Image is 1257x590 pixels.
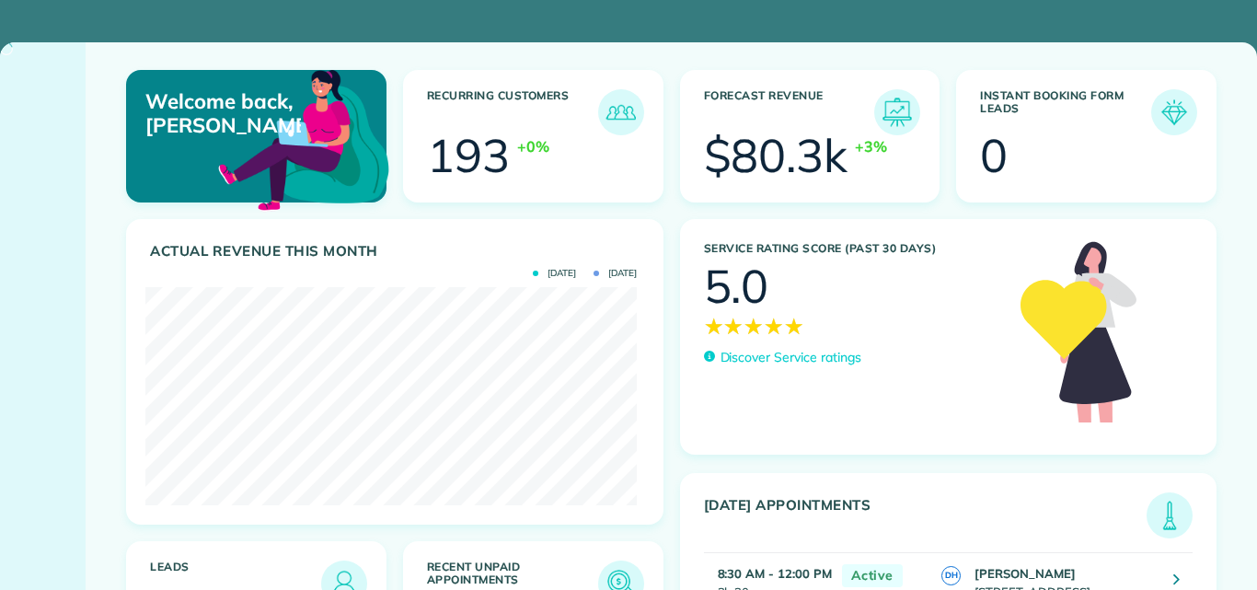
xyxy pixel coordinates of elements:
img: icon_recurring_customers-cf858462ba22bcd05b5a5880d41d6543d210077de5bb9ebc9590e49fd87d84ed.png [603,94,640,131]
span: DH [941,566,961,585]
span: ★ [723,309,744,342]
h3: Service Rating score (past 30 days) [704,242,1003,255]
span: ★ [704,309,724,342]
div: 0 [980,133,1008,179]
span: Active [842,564,903,587]
span: ★ [784,309,804,342]
div: +0% [517,135,549,157]
h3: Instant Booking Form Leads [980,89,1151,135]
h3: [DATE] Appointments [704,497,1147,538]
div: 5.0 [704,263,769,309]
span: ★ [764,309,784,342]
img: dashboard_welcome-42a62b7d889689a78055ac9021e634bf52bae3f8056760290aed330b23ab8690.png [214,49,393,227]
img: icon_todays_appointments-901f7ab196bb0bea1936b74009e4eb5ffbc2d2711fa7634e0d609ed5ef32b18b.png [1151,497,1188,534]
span: [DATE] [533,269,576,278]
h3: Recurring Customers [427,89,598,135]
img: icon_forecast_revenue-8c13a41c7ed35a8dcfafea3cbb826a0462acb37728057bba2d056411b612bbbe.png [879,94,916,131]
a: Discover Service ratings [704,348,861,367]
img: icon_form_leads-04211a6a04a5b2264e4ee56bc0799ec3eb69b7e499cbb523a139df1d13a81ae0.png [1156,94,1193,131]
div: 193 [427,133,510,179]
strong: [PERSON_NAME] [974,566,1076,581]
p: Discover Service ratings [721,348,861,367]
span: ★ [744,309,764,342]
div: $80.3k [704,133,848,179]
h3: Actual Revenue this month [150,243,644,260]
h3: Forecast Revenue [704,89,875,135]
p: Welcome back, [PERSON_NAME]! [145,89,301,138]
div: +3% [855,135,887,157]
strong: 8:30 AM - 12:00 PM [718,566,832,581]
span: [DATE] [594,269,637,278]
